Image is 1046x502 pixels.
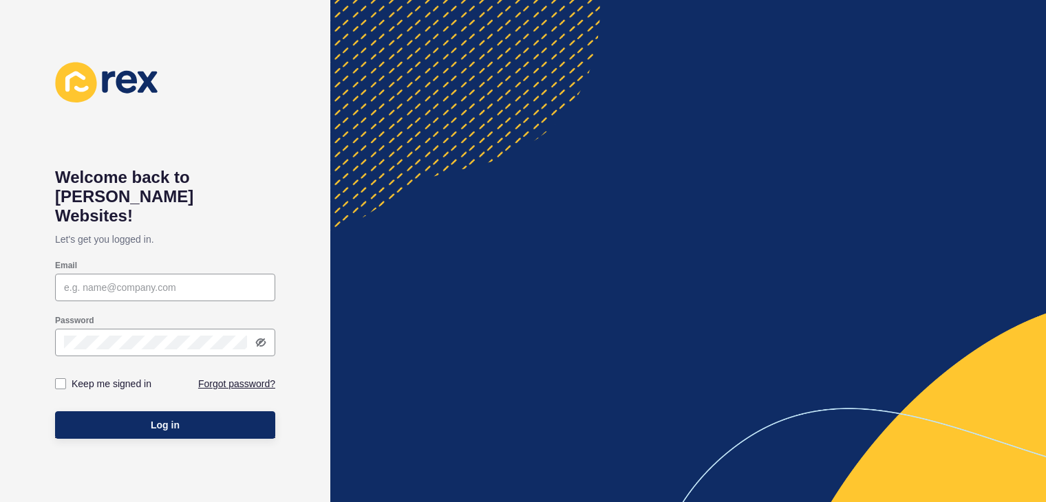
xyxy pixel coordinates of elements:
[151,418,180,432] span: Log in
[55,226,275,253] p: Let's get you logged in.
[55,315,94,326] label: Password
[72,377,151,391] label: Keep me signed in
[249,263,260,274] img: npw-badge-icon-locked.svg
[64,281,266,294] input: e.g. name@company.com
[231,318,242,329] img: npw-badge-icon-locked.svg
[55,168,275,226] h1: Welcome back to [PERSON_NAME] Websites!
[55,411,275,439] button: Log in
[198,377,275,391] a: Forgot password?
[55,260,77,271] label: Email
